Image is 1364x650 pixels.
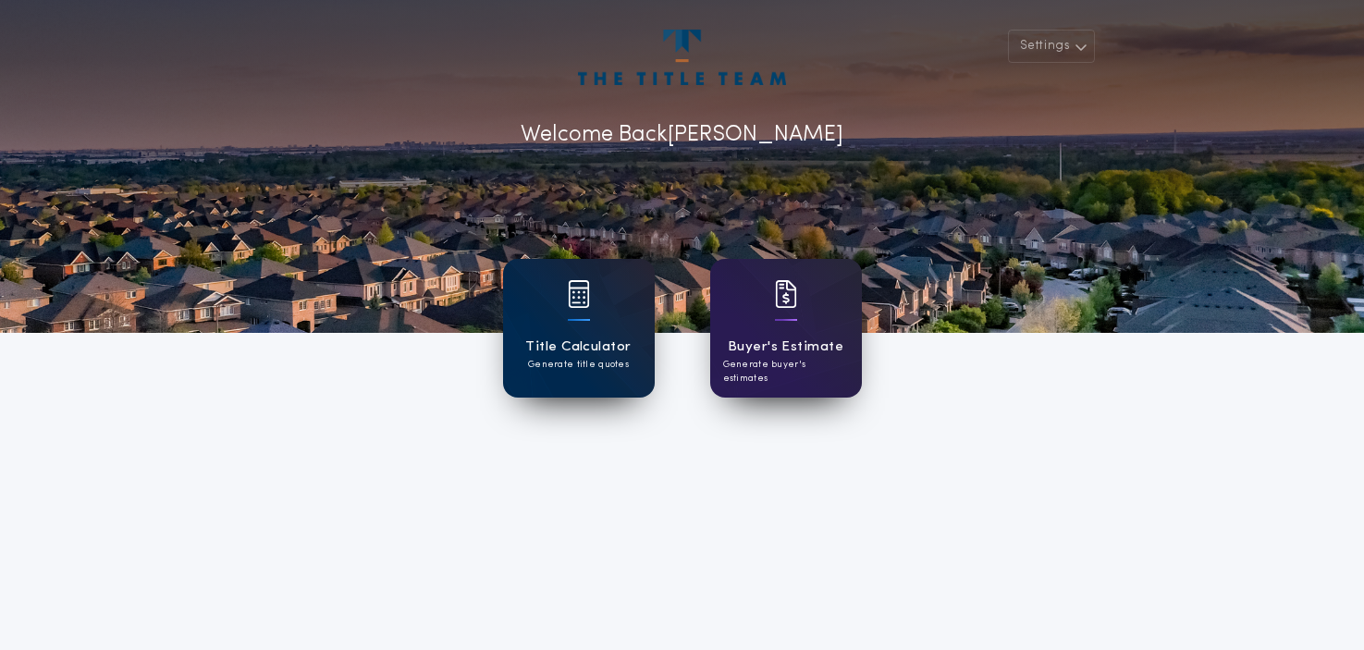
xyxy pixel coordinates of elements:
[1008,30,1095,63] button: Settings
[723,358,849,386] p: Generate buyer's estimates
[503,259,655,398] a: card iconTitle CalculatorGenerate title quotes
[521,118,843,152] p: Welcome Back [PERSON_NAME]
[568,280,590,308] img: card icon
[710,259,862,398] a: card iconBuyer's EstimateGenerate buyer's estimates
[525,337,631,358] h1: Title Calculator
[578,30,785,85] img: account-logo
[775,280,797,308] img: card icon
[728,337,843,358] h1: Buyer's Estimate
[528,358,629,372] p: Generate title quotes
